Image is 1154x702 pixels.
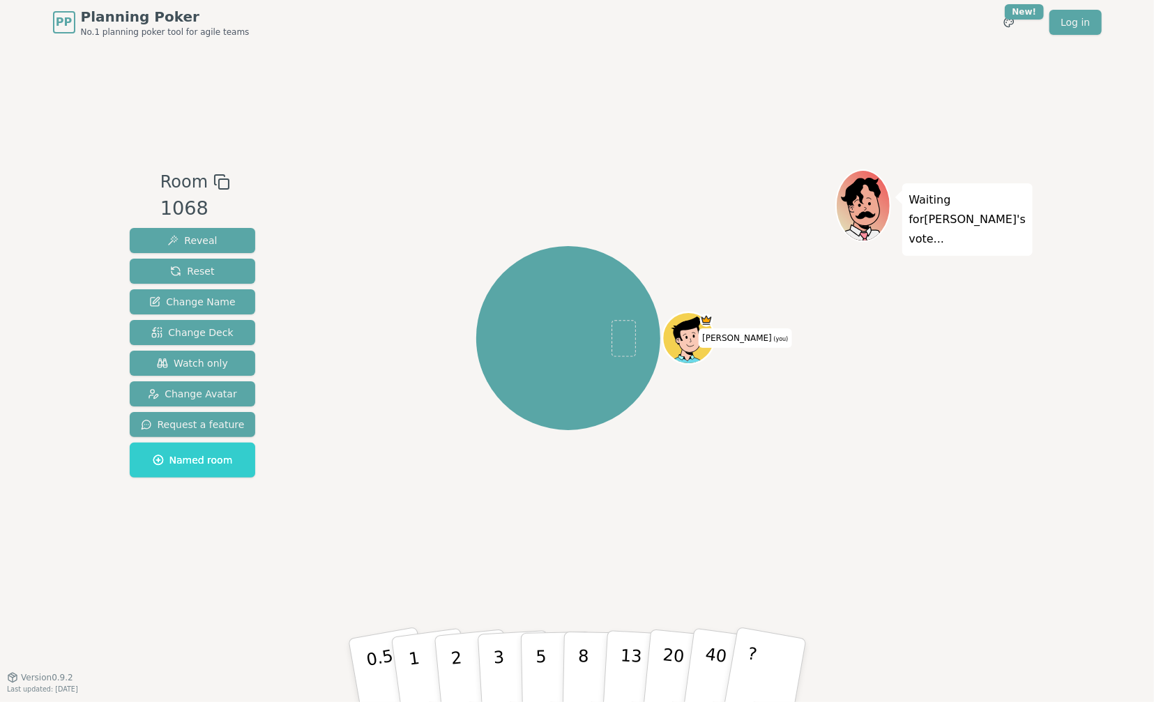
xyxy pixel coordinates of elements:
button: Change Deck [130,320,256,345]
button: Request a feature [130,412,256,437]
button: Watch only [130,351,256,376]
button: Change Name [130,289,256,314]
span: Request a feature [141,418,245,432]
span: Mike is the host [700,314,713,327]
span: Last updated: [DATE] [7,685,78,693]
p: Waiting for [PERSON_NAME] 's vote... [909,190,1026,249]
button: New! [996,10,1022,35]
span: Reset [170,264,214,278]
span: Change Name [149,295,235,309]
span: (you) [772,336,789,342]
div: New! [1005,4,1045,20]
button: Click to change your avatar [665,314,713,363]
span: Reveal [167,234,217,247]
span: PP [56,14,72,31]
span: Named room [153,453,233,467]
span: Click to change your name [699,328,791,348]
div: 1068 [160,194,230,223]
span: Version 0.9.2 [21,672,73,683]
span: No.1 planning poker tool for agile teams [81,26,250,38]
button: Reset [130,259,256,284]
button: Reveal [130,228,256,253]
a: Log in [1049,10,1101,35]
button: Change Avatar [130,381,256,406]
span: Planning Poker [81,7,250,26]
span: Change Avatar [148,387,237,401]
button: Version0.9.2 [7,672,73,683]
a: PPPlanning PokerNo.1 planning poker tool for agile teams [53,7,250,38]
span: Watch only [157,356,228,370]
button: Named room [130,443,256,478]
span: Room [160,169,208,194]
span: Change Deck [151,326,233,339]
